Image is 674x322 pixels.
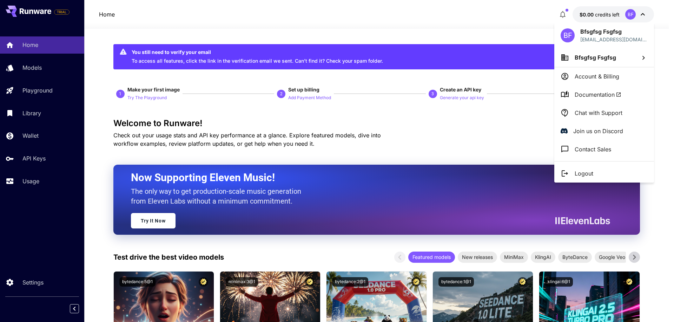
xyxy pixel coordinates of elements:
[575,54,616,61] span: Bfsgfsg Fsgfsg
[575,169,593,178] p: Logout
[580,36,648,43] div: a23@beratonic.com.tr
[573,127,623,135] p: Join us on Discord
[554,48,654,67] button: Bfsgfsg Fsgfsg
[575,145,611,153] p: Contact Sales
[575,72,619,81] p: Account & Billing
[561,28,575,42] div: BF
[580,36,648,43] p: [EMAIL_ADDRESS][DOMAIN_NAME]
[575,109,622,117] p: Chat with Support
[580,27,648,36] p: Bfsgfsg Fsgfsg
[575,90,621,99] span: Documentation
